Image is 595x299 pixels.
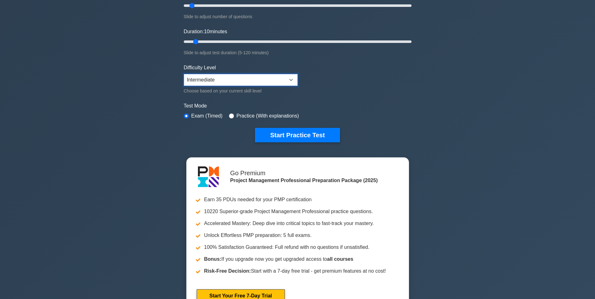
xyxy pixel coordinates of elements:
[184,87,298,95] div: Choose based on your current skill level
[184,13,412,20] div: Slide to adjust number of questions
[255,128,340,142] button: Start Practice Test
[184,28,227,35] label: Duration: minutes
[184,64,216,71] label: Difficulty Level
[204,29,210,34] span: 10
[184,102,412,110] label: Test Mode
[191,112,223,120] label: Exam (Timed)
[236,112,299,120] label: Practice (With explanations)
[184,49,412,56] div: Slide to adjust test duration (5-120 minutes)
